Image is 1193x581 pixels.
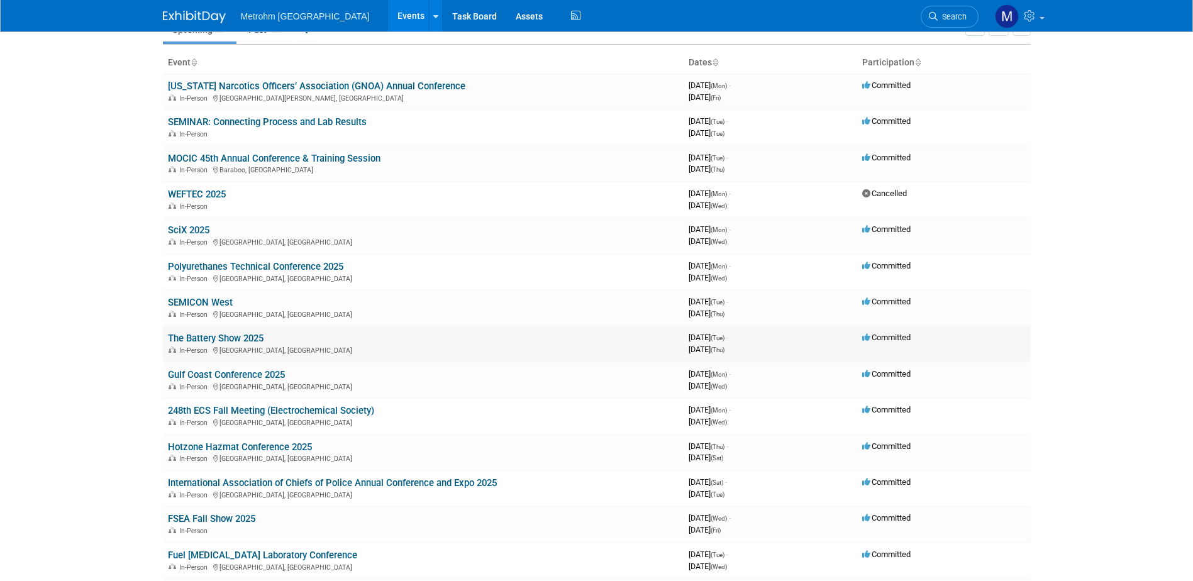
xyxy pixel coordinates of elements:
[862,369,911,379] span: Committed
[169,491,176,497] img: In-Person Event
[168,369,285,380] a: Gulf Coast Conference 2025
[711,551,724,558] span: (Tue)
[689,80,731,90] span: [DATE]
[689,550,728,559] span: [DATE]
[191,57,197,67] a: Sort by Event Name
[168,92,679,102] div: [GEOGRAPHIC_DATA][PERSON_NAME], [GEOGRAPHIC_DATA]
[726,116,728,126] span: -
[241,11,370,21] span: Metrohm [GEOGRAPHIC_DATA]
[689,453,723,462] span: [DATE]
[169,94,176,101] img: In-Person Event
[179,94,211,102] span: In-Person
[711,226,727,233] span: (Mon)
[168,80,465,92] a: [US_STATE] Narcotics Officers’ Association (GNOA) Annual Conference
[169,563,176,570] img: In-Person Event
[711,275,727,282] span: (Wed)
[168,164,679,174] div: Baraboo, [GEOGRAPHIC_DATA]
[179,238,211,246] span: In-Person
[689,273,727,282] span: [DATE]
[168,345,679,355] div: [GEOGRAPHIC_DATA], [GEOGRAPHIC_DATA]
[862,405,911,414] span: Committed
[168,189,226,200] a: WEFTEC 2025
[168,153,380,164] a: MOCIC 45th Annual Conference & Training Session
[179,311,211,319] span: In-Person
[689,201,727,210] span: [DATE]
[711,346,724,353] span: (Thu)
[168,417,679,427] div: [GEOGRAPHIC_DATA], [GEOGRAPHIC_DATA]
[711,419,727,426] span: (Wed)
[168,333,264,344] a: The Battery Show 2025
[163,11,226,23] img: ExhibitDay
[711,527,721,534] span: (Fri)
[168,562,679,572] div: [GEOGRAPHIC_DATA], [GEOGRAPHIC_DATA]
[711,155,724,162] span: (Tue)
[169,238,176,245] img: In-Person Event
[862,261,911,270] span: Committed
[689,477,727,487] span: [DATE]
[168,309,679,319] div: [GEOGRAPHIC_DATA], [GEOGRAPHIC_DATA]
[168,477,497,489] a: International Association of Chiefs of Police Annual Conference and Expo 2025
[726,550,728,559] span: -
[711,263,727,270] span: (Mon)
[169,527,176,533] img: In-Person Event
[169,130,176,136] img: In-Person Event
[711,515,727,522] span: (Wed)
[726,153,728,162] span: -
[179,383,211,391] span: In-Person
[689,525,721,534] span: [DATE]
[689,236,727,246] span: [DATE]
[726,333,728,342] span: -
[689,513,731,523] span: [DATE]
[179,166,211,174] span: In-Person
[169,455,176,461] img: In-Person Event
[689,153,728,162] span: [DATE]
[689,297,728,306] span: [DATE]
[179,491,211,499] span: In-Person
[689,164,724,174] span: [DATE]
[862,513,911,523] span: Committed
[689,92,721,102] span: [DATE]
[862,153,911,162] span: Committed
[711,455,723,462] span: (Sat)
[711,202,727,209] span: (Wed)
[169,166,176,172] img: In-Person Event
[168,513,255,524] a: FSEA Fall Show 2025
[179,527,211,535] span: In-Person
[729,80,731,90] span: -
[862,477,911,487] span: Committed
[689,441,728,451] span: [DATE]
[168,273,679,283] div: [GEOGRAPHIC_DATA], [GEOGRAPHIC_DATA]
[684,52,857,74] th: Dates
[689,261,731,270] span: [DATE]
[689,224,731,234] span: [DATE]
[689,489,724,499] span: [DATE]
[169,311,176,317] img: In-Person Event
[168,453,679,463] div: [GEOGRAPHIC_DATA], [GEOGRAPHIC_DATA]
[725,477,727,487] span: -
[179,419,211,427] span: In-Person
[729,224,731,234] span: -
[711,130,724,137] span: (Tue)
[729,513,731,523] span: -
[729,405,731,414] span: -
[711,371,727,378] span: (Mon)
[689,309,724,318] span: [DATE]
[712,57,718,67] a: Sort by Start Date
[168,116,367,128] a: SEMINAR: Connecting Process and Lab Results
[179,563,211,572] span: In-Person
[689,345,724,354] span: [DATE]
[169,202,176,209] img: In-Person Event
[168,261,343,272] a: Polyurethanes Technical Conference 2025
[862,550,911,559] span: Committed
[711,94,721,101] span: (Fri)
[711,238,727,245] span: (Wed)
[163,52,684,74] th: Event
[729,369,731,379] span: -
[938,12,967,21] span: Search
[689,333,728,342] span: [DATE]
[857,52,1031,74] th: Participation
[179,275,211,283] span: In-Person
[179,130,211,138] span: In-Person
[862,116,911,126] span: Committed
[168,550,357,561] a: Fuel [MEDICAL_DATA] Laboratory Conference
